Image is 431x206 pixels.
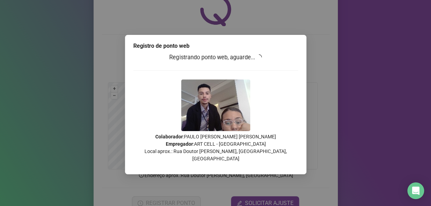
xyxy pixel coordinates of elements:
strong: Empregador [165,141,193,147]
span: loading [256,54,262,60]
p: : PAULO [PERSON_NAME] [PERSON_NAME] : ART CELL - [GEOGRAPHIC_DATA] Local aprox.: Rua Doutor [PERS... [133,133,298,162]
h3: Registrando ponto web, aguarde... [133,53,298,62]
strong: Colaborador [155,134,183,139]
div: Registro de ponto web [133,42,298,50]
img: 2Q== [181,79,250,131]
div: Open Intercom Messenger [407,182,424,199]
